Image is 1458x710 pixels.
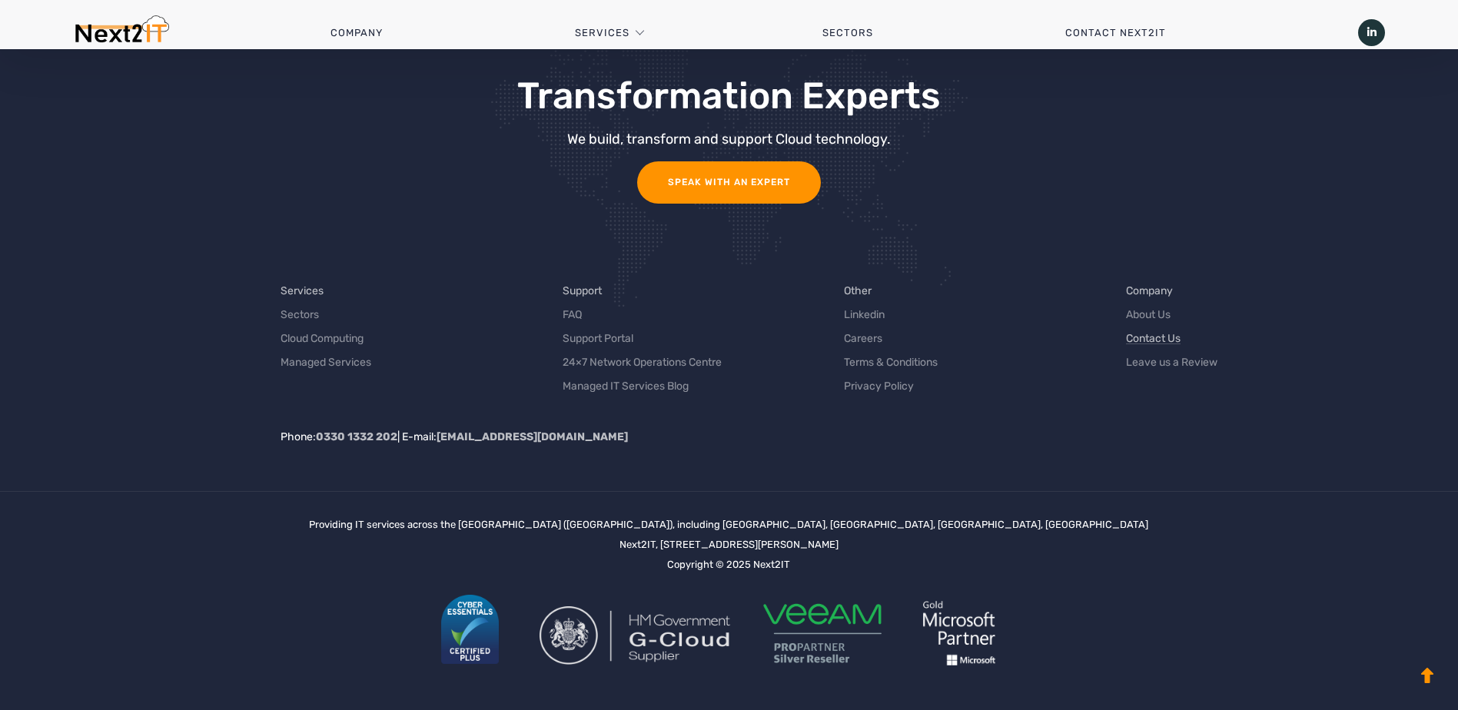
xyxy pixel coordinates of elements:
[437,430,628,443] a: [EMAIL_ADDRESS][DOMAIN_NAME]
[575,10,629,56] a: Services
[1126,354,1217,370] a: Leave us a Review
[969,10,1262,56] a: Contact Next2IT
[281,429,1396,445] p: Phone: | E-mail:
[540,606,732,665] img: G-cloud-supplier-logo.png
[726,10,968,56] a: Sectors
[844,354,938,370] a: Terms & Conditions
[902,579,1017,687] img: logo-whi.png
[637,161,821,204] a: Speak with an Expert
[563,330,633,347] a: Support Portal
[563,283,602,299] a: Support
[281,307,319,323] a: Sectors
[316,430,397,443] a: 0330 1332 202
[295,76,1162,117] h3: Transformation Experts
[563,354,722,370] a: 24×7 Network Operations Centre
[281,283,324,299] a: Services
[563,378,689,394] a: Managed IT Services Blog
[563,307,582,323] a: FAQ
[281,354,371,370] a: Managed Services
[295,132,1162,146] div: We build, transform and support Cloud technology.
[441,595,499,664] img: cyberessentials_certification-mark-plus_colour.png
[1126,330,1181,347] a: Contact Us
[281,330,364,347] a: Cloud Computing
[844,283,872,299] a: Other
[234,10,479,56] a: Company
[1126,307,1171,323] a: About Us
[1126,283,1173,299] a: Company
[757,602,888,665] img: veeam-silver-propartner-510.png
[73,15,169,50] img: Next2IT
[844,330,882,347] a: Careers
[309,515,1148,687] div: Providing IT services across the [GEOGRAPHIC_DATA] ([GEOGRAPHIC_DATA]), including [GEOGRAPHIC_DAT...
[844,378,914,394] a: Privacy Policy
[844,307,885,323] a: Linkedin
